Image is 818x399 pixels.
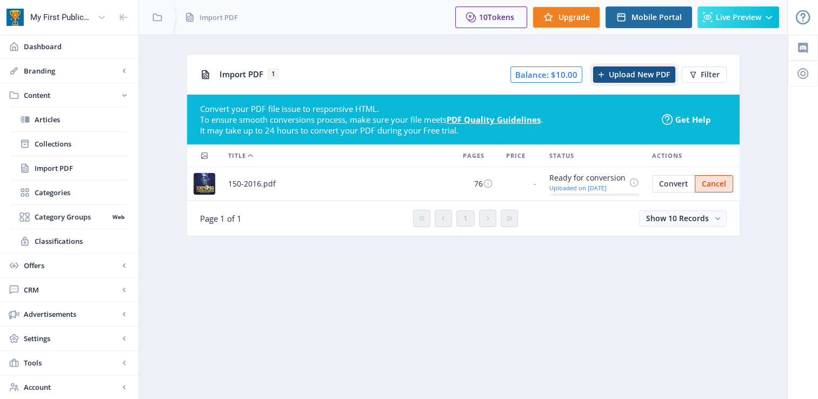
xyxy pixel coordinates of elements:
button: Live Preview [697,6,779,28]
div: 76 [463,177,493,190]
span: 150-2016.pdf [228,177,276,190]
span: Tools [24,357,119,368]
span: Filter [701,70,720,79]
span: Mobile Portal [631,13,682,22]
span: Classifications [35,236,128,247]
button: Convert [652,175,695,192]
div: It may take up to 24 hours to convert your PDF during your Free trial. [200,125,654,136]
span: Branding [24,65,119,76]
span: Advertisements [24,309,119,320]
span: Cancel [702,179,726,188]
span: Pages [463,149,484,162]
span: Title [228,149,246,162]
span: Category Groups [35,211,109,222]
span: Content [24,90,119,101]
span: CRM [24,284,119,295]
span: Page 1 of 1 [200,213,242,224]
a: Get Help [662,114,727,125]
span: Dashboard [24,41,130,52]
span: Upgrade [558,13,590,22]
span: Convert [659,179,688,188]
span: Settings [24,333,119,344]
button: 10Tokens [455,6,527,28]
button: Upload New PDF [593,66,675,83]
span: Show 10 Records [646,213,709,223]
a: Edit page [695,177,733,188]
span: Offers [24,260,119,271]
a: Articles [11,108,128,131]
a: Import PDF [11,156,128,180]
a: Edit page [652,177,695,188]
span: Status [549,149,574,162]
a: Category GroupsWeb [11,205,128,229]
button: 1 [456,210,475,227]
span: Import PDF [199,12,238,23]
div: Ready for conversion [549,171,626,184]
span: Balance: $10.00 [510,66,582,83]
span: 1 [268,69,279,79]
span: 1 [463,214,468,223]
a: Collections [11,132,128,156]
span: Import PDF [220,69,263,79]
span: Price [506,149,526,162]
span: Categories [35,187,128,198]
button: Mobile Portal [606,6,692,28]
span: Articles [35,114,128,125]
div: Convert your PDF file issue to responsive HTML. [200,103,654,114]
img: f401c16d-ccd8-4f07-99c0-350e00b90169.jpg [194,173,215,195]
button: Cancel [695,175,733,192]
div: Uploaded on [DATE] [549,184,626,191]
span: Actions [652,149,682,162]
button: Upgrade [533,6,600,28]
span: Live Preview [716,13,761,22]
span: Account [24,382,119,393]
span: Tokens [488,12,514,22]
a: Classifications [11,229,128,253]
nb-badge: Web [109,211,128,222]
div: To ensure smooth conversions process, make sure your file meets . [200,114,654,125]
div: My First Publication [30,5,93,29]
button: Filter [682,66,727,83]
span: Import PDF [35,163,128,174]
a: Categories [11,181,128,204]
img: app-icon.png [6,9,24,26]
button: Show 10 Records [639,210,727,227]
span: - [534,178,536,189]
span: Collections [35,138,128,149]
a: PDF Quality Guidelines [447,114,541,125]
span: Upload New PDF [609,70,670,79]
